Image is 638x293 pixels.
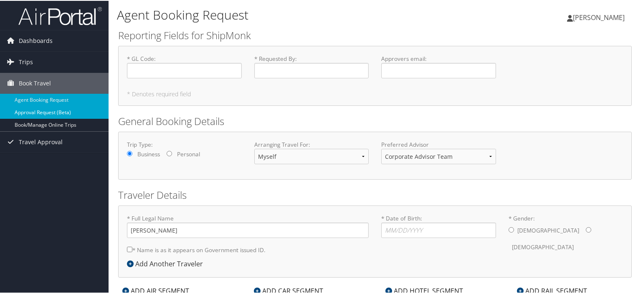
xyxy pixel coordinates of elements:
[127,62,242,78] input: * GL Code:
[509,226,514,232] input: * Gender:[DEMOGRAPHIC_DATA][DEMOGRAPHIC_DATA]
[381,140,496,148] label: Preferred Advisor
[567,4,633,29] a: [PERSON_NAME]
[137,149,160,158] label: Business
[19,51,33,72] span: Trips
[254,54,369,78] label: * Requested By :
[127,258,207,268] div: Add Another Traveler
[118,113,632,128] h2: General Booking Details
[381,62,496,78] input: Approvers email:
[517,222,579,238] label: [DEMOGRAPHIC_DATA]
[381,222,496,237] input: * Date of Birth:
[381,213,496,237] label: * Date of Birth:
[254,62,369,78] input: * Requested By:
[573,12,625,21] span: [PERSON_NAME]
[127,213,369,237] label: * Full Legal Name
[117,5,461,23] h1: Agent Booking Request
[127,90,623,96] h5: * Denotes required field
[127,54,242,78] label: * GL Code :
[127,241,266,257] label: * Name is as it appears on Government issued ID.
[19,131,63,152] span: Travel Approval
[381,54,496,78] label: Approvers email :
[19,72,51,93] span: Book Travel
[18,5,102,25] img: airportal-logo.png
[127,246,132,251] input: * Name is as it appears on Government issued ID.
[118,187,632,201] h2: Traveler Details
[509,213,623,255] label: * Gender:
[512,238,574,254] label: [DEMOGRAPHIC_DATA]
[118,28,632,42] h2: Reporting Fields for ShipMonk
[127,140,242,148] label: Trip Type:
[127,222,369,237] input: * Full Legal Name
[586,226,591,232] input: * Gender:[DEMOGRAPHIC_DATA][DEMOGRAPHIC_DATA]
[19,30,53,50] span: Dashboards
[254,140,369,148] label: Arranging Travel For:
[177,149,200,158] label: Personal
